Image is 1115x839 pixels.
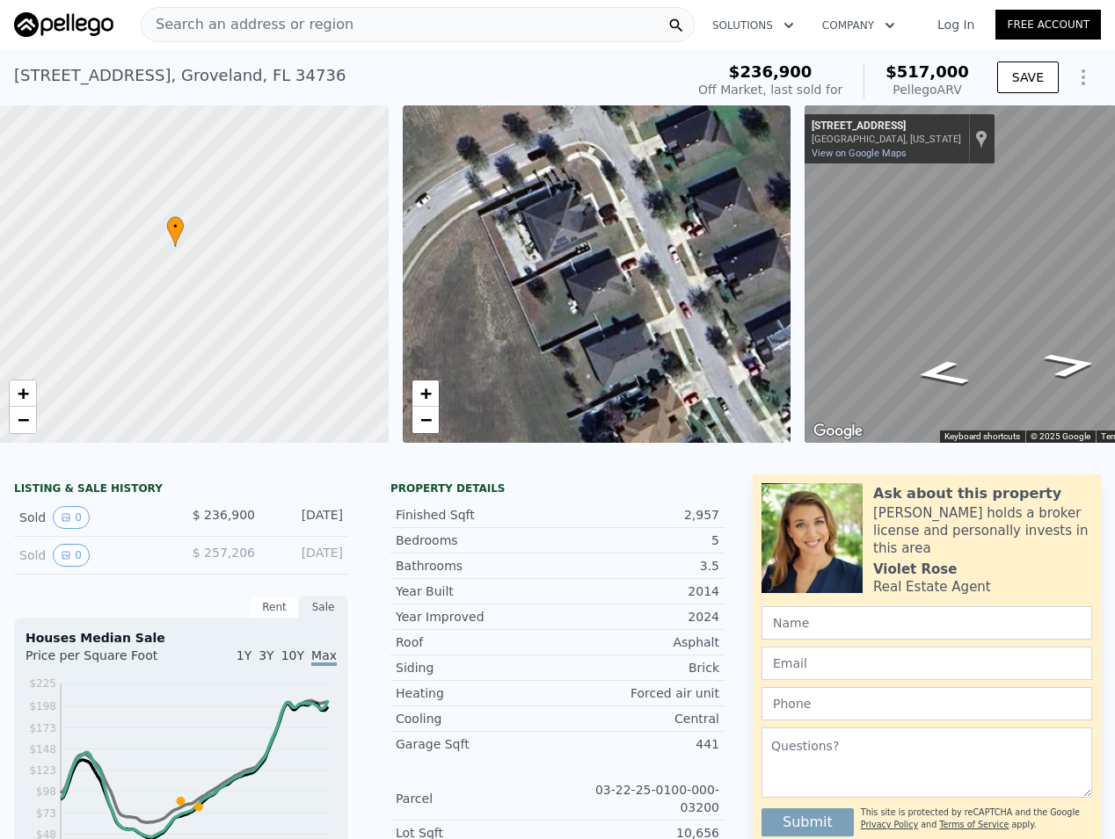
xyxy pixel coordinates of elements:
span: © 2025 Google [1031,431,1090,441]
input: Email [762,647,1092,680]
span: + [419,382,431,404]
span: + [18,382,29,404]
div: Sale [299,596,348,618]
tspan: $123 [29,764,56,777]
div: 441 [557,735,719,753]
span: 3Y [259,648,273,662]
div: Asphalt [557,633,719,651]
button: View historical data [53,544,90,567]
div: [GEOGRAPHIC_DATA], [US_STATE] [812,134,961,145]
div: Bathrooms [396,557,557,575]
button: Submit [762,808,854,836]
a: Zoom in [10,380,36,407]
span: − [18,409,29,430]
div: Finished Sqft [396,506,557,524]
div: Violet Rose [873,561,957,578]
span: • [166,219,184,235]
a: Zoom out [10,407,36,433]
span: 10Y [281,648,304,662]
tspan: $98 [36,785,56,798]
div: This site is protected by reCAPTCHA and the Google and apply. [861,801,1092,836]
div: Houses Median Sale [26,629,337,647]
img: Google [809,420,867,443]
tspan: $225 [29,677,56,690]
div: Heating [396,684,557,702]
a: View on Google Maps [812,148,907,159]
div: [STREET_ADDRESS] [812,119,961,134]
div: Price per Square Foot [26,647,181,675]
button: Solutions [698,10,808,41]
div: Ask about this property [873,483,1061,504]
a: Show location on map [975,129,987,148]
span: $236,900 [729,62,813,81]
button: SAVE [997,61,1059,93]
div: 5 [557,532,719,549]
tspan: $173 [29,722,56,734]
div: 03-22-25-0100-000-03200 [557,781,719,816]
tspan: $198 [29,700,56,712]
div: Sold [19,506,167,529]
div: Forced air unit [557,684,719,702]
div: Cooling [396,710,557,727]
div: Property details [390,481,725,495]
div: 2,957 [557,506,719,524]
div: LISTING & SALE HISTORY [14,481,348,499]
span: $517,000 [885,62,969,81]
a: Free Account [995,10,1101,40]
a: Privacy Policy [861,820,918,829]
span: 1Y [237,648,251,662]
div: Year Built [396,582,557,600]
div: [STREET_ADDRESS] , Groveland , FL 34736 [14,63,346,88]
input: Name [762,606,1092,640]
div: 3.5 [557,557,719,575]
div: • [166,216,184,247]
span: Max [311,648,337,666]
div: Parcel [396,790,557,807]
div: [PERSON_NAME] holds a broker license and personally invests in this area [873,504,1092,557]
span: − [419,409,431,430]
a: Log In [916,16,995,33]
div: Siding [396,659,557,676]
tspan: $73 [36,807,56,820]
img: Pellego [14,12,113,37]
a: Open this area in Google Maps (opens a new window) [809,420,867,443]
div: [DATE] [269,544,343,567]
div: Central [557,710,719,727]
button: Keyboard shortcuts [944,430,1020,443]
button: Company [808,10,909,41]
div: 2024 [557,608,719,626]
div: Sold [19,544,167,567]
a: Zoom out [412,407,439,433]
div: Bedrooms [396,532,557,549]
span: Search an address or region [142,14,353,35]
div: [DATE] [269,506,343,529]
path: Go South, Blackstone Creek Rd [892,354,992,392]
div: Real Estate Agent [873,578,991,596]
div: Rent [250,596,299,618]
div: Pellego ARV [885,81,969,98]
div: Roof [396,633,557,651]
a: Zoom in [412,380,439,407]
span: $ 257,206 [193,546,255,560]
div: Brick [557,659,719,676]
button: View historical data [53,506,90,529]
div: 2014 [557,582,719,600]
div: Off Market, last sold for [698,81,842,98]
tspan: $148 [29,743,56,756]
a: Terms of Service [939,820,1009,829]
div: Garage Sqft [396,735,557,753]
button: Show Options [1066,60,1101,95]
input: Phone [762,687,1092,720]
span: $ 236,900 [193,508,255,522]
div: Year Improved [396,608,557,626]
